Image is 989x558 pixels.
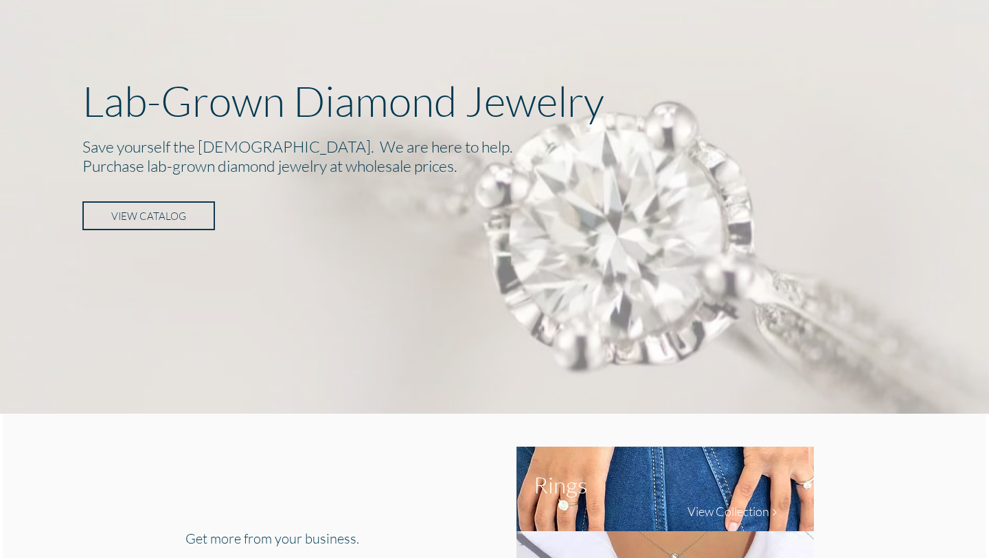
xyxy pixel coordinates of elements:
[185,530,450,546] h3: Get more from your business.
[687,504,769,519] h4: View Collection
[82,76,907,126] p: Lab-Grown Diamond Jewelry
[534,471,587,498] h1: Rings
[82,201,215,230] a: VIEW CATALOG
[516,447,814,531] img: ring-collection
[82,137,907,175] h2: Save yourself the [DEMOGRAPHIC_DATA]. We are here to help. Purchase lab-grown diamond jewelry at ...
[769,507,780,517] img: collection-arrow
